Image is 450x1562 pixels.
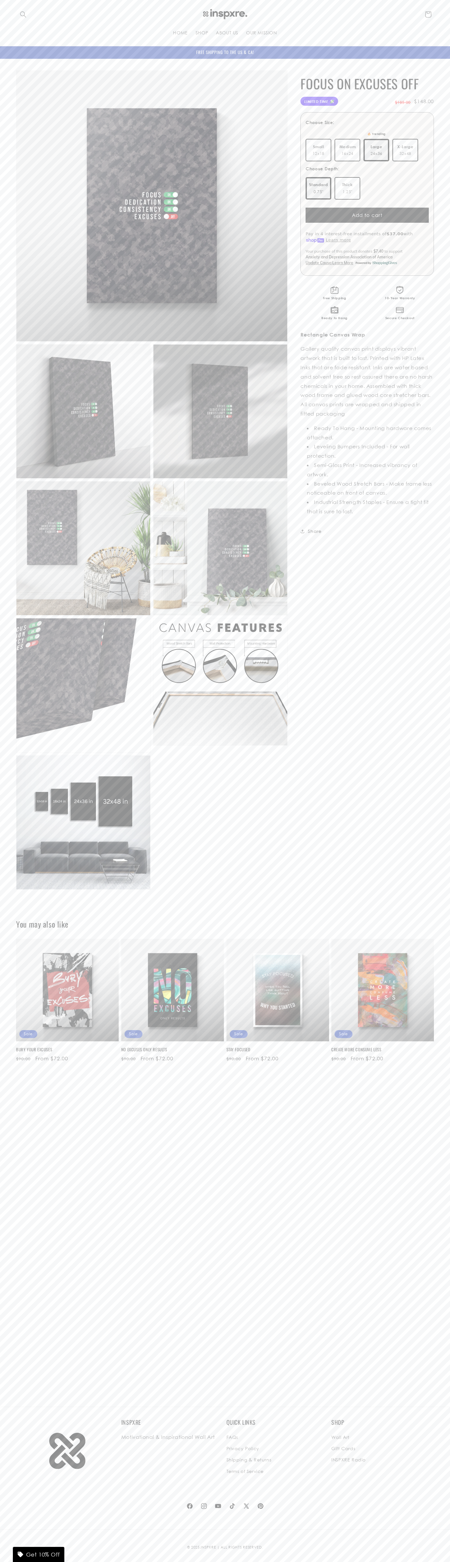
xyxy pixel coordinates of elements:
span: $148.00 [414,97,434,106]
span: HOME [173,30,188,36]
span: Thick [342,181,353,188]
a: | ALL RIGHTS RESERVED. [217,1545,263,1549]
label: 1.25" [335,177,360,200]
a: Shipping & Returns [226,1454,271,1465]
div: Choose Size: [306,119,334,126]
h2: You may also like [16,919,434,929]
a: INSPXRE Radio [331,1454,366,1465]
li: Beveled Wood Stretch Bars - Make frame less noticeable on front of canvas. [307,479,434,498]
span: Secure Checkout [385,316,415,319]
span: Limited Time 💸 [300,97,338,106]
a: SHOP [192,26,212,40]
a: ABOUT US [212,26,242,40]
h2: INSPXRE [121,1419,224,1426]
media-gallery: Gallery Viewer [16,70,288,890]
a: FAQs [226,1433,238,1443]
img: Powered By ShoppingGives [355,261,397,265]
summary: Search [16,7,30,22]
label: 16x24 [335,139,360,161]
button: Add to cart [306,208,429,223]
li: Ready To Hang - Mounting hardware comes attached. [307,424,434,442]
a: NO EXCUSES ONLY RESULTS [121,1047,224,1052]
p: Motivational & Inspirational Wall Art [121,1432,224,1442]
span: ABOUT US [216,30,238,36]
a: INSPXRE [197,6,253,22]
a: BURY YOUR EXCUSES [16,1047,119,1052]
h1: FOCUS ON EXCUSES OFF [300,75,434,92]
a: CREATE MORE CONSUME LESS [331,1047,434,1052]
a: INSPXRE [201,1545,216,1549]
strong: Rectangle Canvas Wrap [300,331,365,338]
span: Large [371,143,382,150]
span: Anxiety and Depression Association of America [306,254,392,260]
span: to support [384,248,402,254]
label: 0.75" [306,177,331,200]
span: $185.00 [395,99,411,106]
li: Semi-Gloss Print - Increased vibrancy of artwork. [307,461,434,479]
span: X-Large [397,143,413,150]
summary: Share [300,524,321,538]
span: OUR MISSION [246,30,277,36]
a: Privacy Policy [226,1443,259,1454]
span: Ready to Hang [321,316,348,319]
a: HOME [169,26,191,40]
a: Terms of Service [226,1466,264,1477]
a: OUR MISSION [242,26,281,40]
h2: SHOP [331,1419,434,1426]
p: Gallery quality canvas print displays vibrant artwork that is built to last. Printed with HP Late... [300,344,434,418]
label: 24x36 [363,139,389,161]
span: Your purchase of this product donates [306,248,372,254]
span: Standard [309,181,328,188]
label: 12x18 [306,139,331,161]
span: Medium [339,143,356,150]
small: © 2025, [187,1545,216,1549]
li: Industrial Strength Staples - Ensure a tight fit that is sure to last. [307,498,434,516]
span: FREE SHIPPING TO THE US & CA! [196,49,254,55]
div: Get 10% Off [13,1547,64,1562]
span: | [331,260,332,265]
span: Update Cause Button [306,260,331,265]
label: 32x48 [392,139,418,161]
span: 10-Year Warranty [385,296,415,300]
span: Small [313,143,324,150]
span: Free Shipping [323,296,346,300]
span: $7.40 [373,248,383,254]
a: STAY FOCUSED [226,1047,329,1052]
a: Wall Art [331,1433,350,1443]
span: Learn more [332,260,353,265]
li: Leveling Bumpers Included - For wall protection. [307,442,434,461]
div: 🔥 Trending [363,131,389,137]
a: Gift Cards [331,1443,355,1454]
div: Choose Depth: [306,165,339,172]
span: SHOP [196,30,208,36]
div: Announcement [16,46,434,58]
img: INSPXRE [199,9,251,20]
h2: QUICK LINKS [226,1419,329,1426]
